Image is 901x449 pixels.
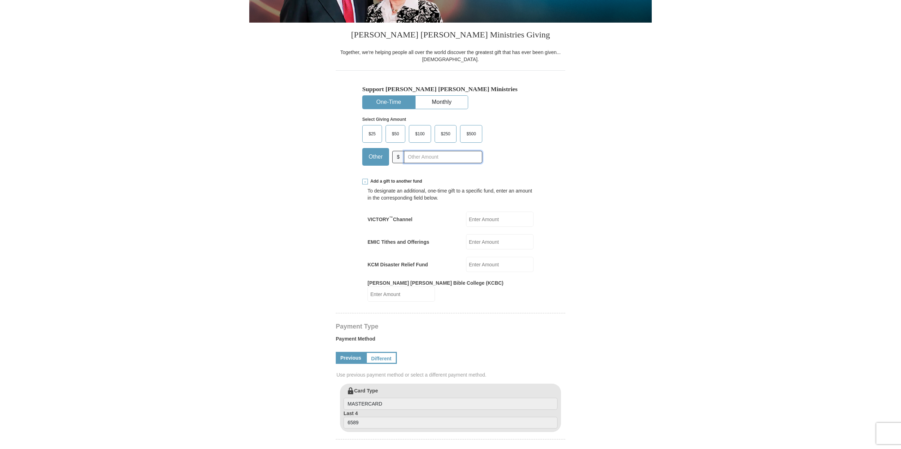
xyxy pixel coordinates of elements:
button: Monthly [416,96,468,109]
a: Previous [336,352,366,364]
div: Together, we're helping people all over the world discover the greatest gift that has ever been g... [336,49,565,63]
span: $50 [388,129,402,139]
strong: Select Giving Amount [362,117,406,122]
label: [PERSON_NAME] [PERSON_NAME] Bible College (KCBC) [368,279,503,286]
label: Last 4 [344,410,557,429]
h5: Support [PERSON_NAME] [PERSON_NAME] Ministries [362,85,539,93]
span: Add a gift to another fund [368,178,422,184]
sup: ™ [389,215,393,220]
span: $ [392,151,404,163]
label: EMIC Tithes and Offerings [368,238,429,246]
span: $100 [412,129,428,139]
h4: Payment Type [336,324,565,329]
input: Last 4 [344,417,557,429]
button: One-Time [363,96,415,109]
span: $25 [365,129,379,139]
label: KCM Disaster Relief Fund [368,261,428,268]
h3: [PERSON_NAME] [PERSON_NAME] Ministries Giving [336,23,565,49]
input: Enter Amount [466,212,533,227]
span: Other [365,152,386,162]
div: To designate an additional, one-time gift to a specific fund, enter an amount in the correspondin... [368,187,533,201]
input: Enter Amount [368,286,435,302]
span: $250 [437,129,454,139]
a: Different [366,352,397,364]
span: Use previous payment method or select a different payment method. [336,371,566,378]
label: VICTORY Channel [368,216,412,223]
input: Enter Amount [466,234,533,249]
input: Card Type [344,398,557,410]
span: $500 [463,129,479,139]
label: Card Type [344,387,557,410]
label: Payment Method [336,335,565,346]
input: Other Amount [404,151,482,163]
input: Enter Amount [466,257,533,272]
